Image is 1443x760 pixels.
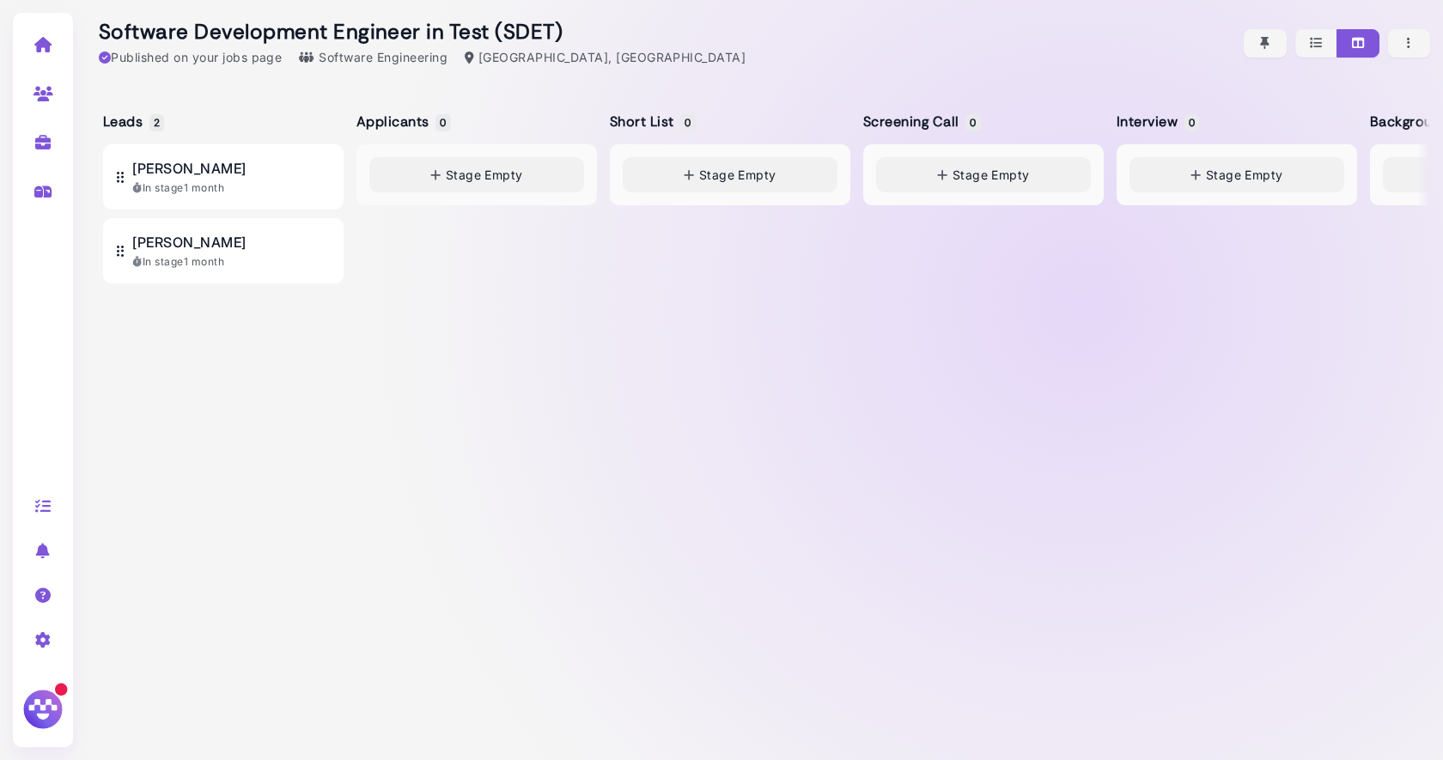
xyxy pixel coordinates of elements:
span: 2 [149,114,164,131]
div: In stage 1 month [132,180,330,196]
span: 0 [965,114,980,131]
h5: Short List [610,113,693,130]
div: Published on your jobs page [99,48,282,66]
span: 0 [435,114,450,131]
h5: Interview [1117,113,1196,130]
h5: Applicants [356,113,448,130]
h5: Screening Call [863,113,978,130]
h2: Software Development Engineer in Test (SDET) [99,20,746,45]
div: Software Engineering [299,48,448,66]
button: [PERSON_NAME] In stage1 month [103,144,344,210]
span: 0 [1184,114,1199,131]
span: [PERSON_NAME] [132,232,246,252]
button: [PERSON_NAME] In stage1 month [103,218,344,283]
span: Stage Empty [699,166,776,184]
span: Stage Empty [446,166,523,184]
div: In stage 1 month [132,254,330,270]
div: [GEOGRAPHIC_DATA], [GEOGRAPHIC_DATA] [465,48,746,66]
span: Stage Empty [953,166,1030,184]
h5: Leads [103,113,161,130]
span: [PERSON_NAME] [132,158,246,179]
img: Megan [21,687,65,732]
span: 0 [680,114,695,131]
span: Stage Empty [1206,166,1283,184]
